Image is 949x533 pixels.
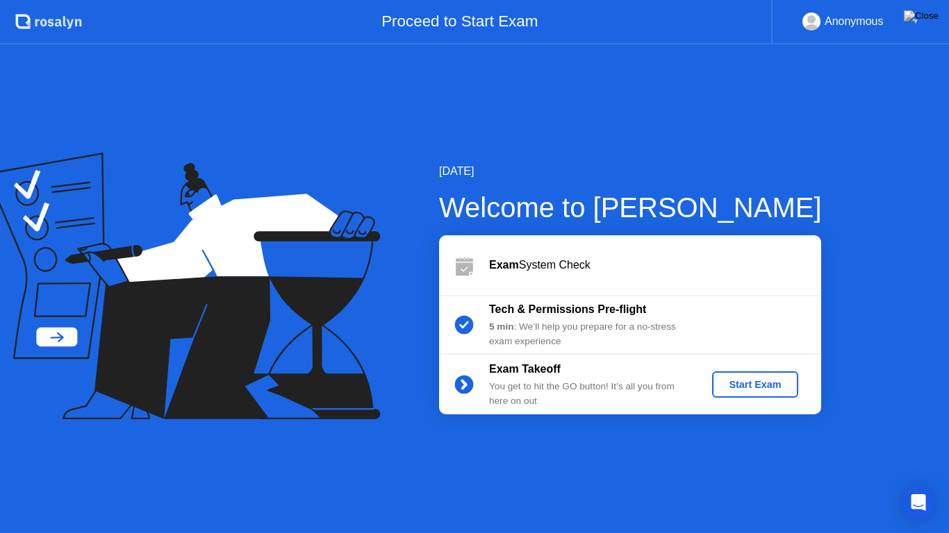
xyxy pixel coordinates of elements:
div: Open Intercom Messenger [902,486,935,519]
button: Start Exam [712,371,798,398]
b: Exam [489,259,519,271]
div: Welcome to [PERSON_NAME] [439,187,822,228]
div: : We’ll help you prepare for a no-stress exam experience [489,320,689,348]
div: [DATE] [439,163,822,180]
div: Anonymous [825,12,884,31]
div: Start Exam [718,379,792,390]
div: System Check [489,257,821,273]
b: 5 min [489,321,514,332]
div: You get to hit the GO button! It’s all you from here on out [489,380,689,408]
b: Exam Takeoff [489,363,561,375]
b: Tech & Permissions Pre-flight [489,303,646,315]
img: Close [904,10,939,22]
